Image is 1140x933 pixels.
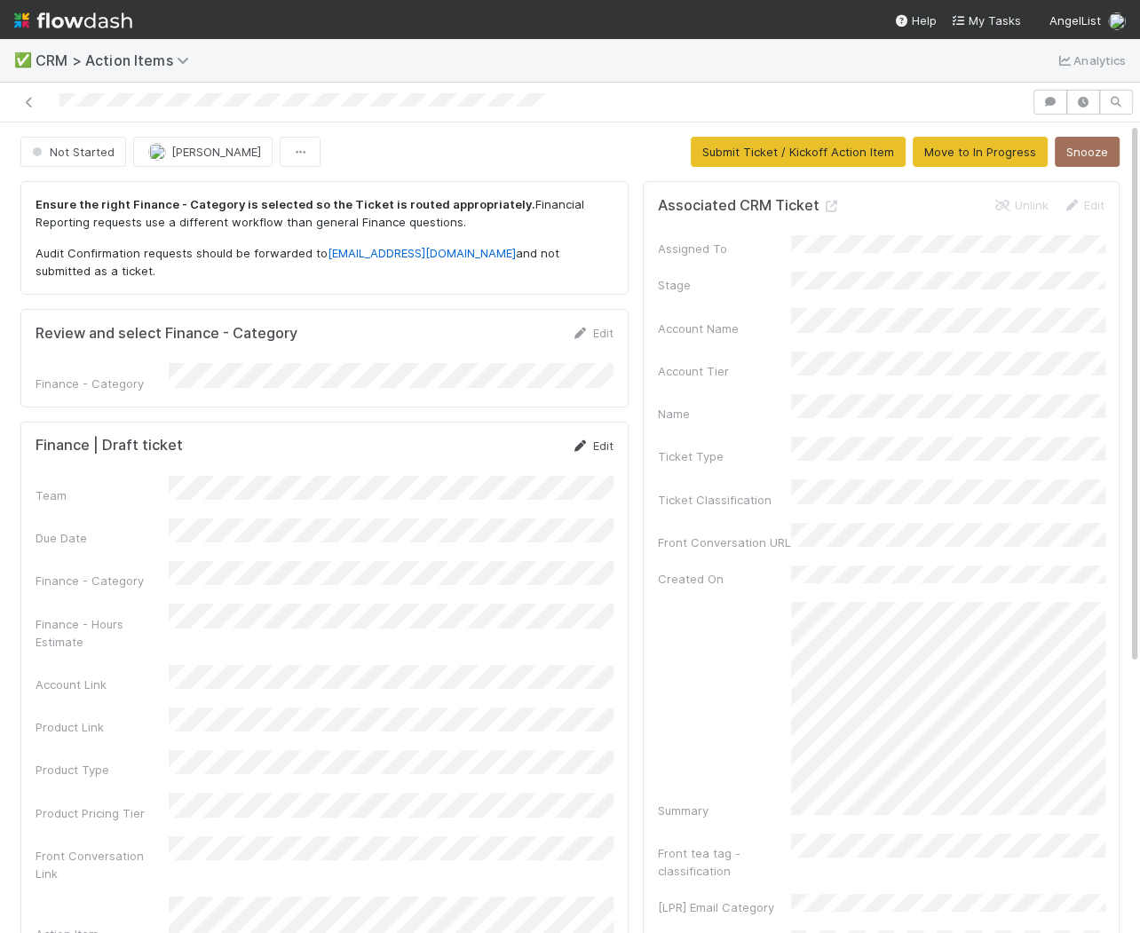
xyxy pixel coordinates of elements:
a: Unlink [994,198,1049,212]
div: Ticket Type [658,447,791,465]
img: avatar_eed832e9-978b-43e4-b51e-96e46fa5184b.png [148,143,166,161]
div: Product Link [36,718,169,736]
span: My Tasks [951,13,1021,28]
a: Edit [572,326,614,340]
div: Account Tier [658,362,791,380]
a: [EMAIL_ADDRESS][DOMAIN_NAME] [328,246,516,260]
div: Help [894,12,937,29]
img: avatar_eed832e9-978b-43e4-b51e-96e46fa5184b.png [1108,12,1126,30]
span: Not Started [28,145,115,159]
button: [PERSON_NAME] [133,137,273,167]
div: Name [658,405,791,423]
h5: Finance | Draft ticket [36,437,183,455]
div: Front tea tag - classification [658,844,791,880]
div: [LPR] Email Category [658,898,791,916]
div: Product Type [36,761,169,779]
span: [PERSON_NAME] [171,145,261,159]
div: Assigned To [658,240,791,257]
div: Created On [658,570,791,588]
div: Account Name [658,320,791,337]
div: Product Pricing Tier [36,804,169,822]
span: AngelList [1049,13,1101,28]
a: My Tasks [951,12,1021,29]
div: Account Link [36,676,169,693]
div: Stage [658,276,791,294]
div: Finance - Category [36,375,169,392]
h5: Associated CRM Ticket [658,197,841,215]
span: CRM > Action Items [36,51,198,69]
div: Due Date [36,529,169,547]
img: logo-inverted-e16ddd16eac7371096b0.svg [14,5,132,36]
a: Edit [1063,198,1104,212]
div: Front Conversation URL [658,534,791,551]
p: Audit Confirmation requests should be forwarded to and not submitted as a ticket. [36,245,614,280]
div: Finance - Category [36,572,169,589]
p: Financial Reporting requests use a different workflow than general Finance questions. [36,196,614,231]
a: Edit [572,439,614,453]
div: Team [36,486,169,504]
div: Ticket Classification [658,491,791,509]
a: Analytics [1056,50,1126,71]
div: Finance - Hours Estimate [36,615,169,651]
button: Submit Ticket / Kickoff Action Item [691,137,906,167]
strong: Ensure the right Finance - Category is selected so the Ticket is routed appropriately. [36,197,535,211]
span: ✅ [14,52,32,67]
button: Not Started [20,137,126,167]
h5: Review and select Finance - Category [36,325,297,343]
div: Front Conversation Link [36,847,169,882]
button: Move to In Progress [913,137,1048,167]
button: Snooze [1055,137,1120,167]
div: Summary [658,802,791,819]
